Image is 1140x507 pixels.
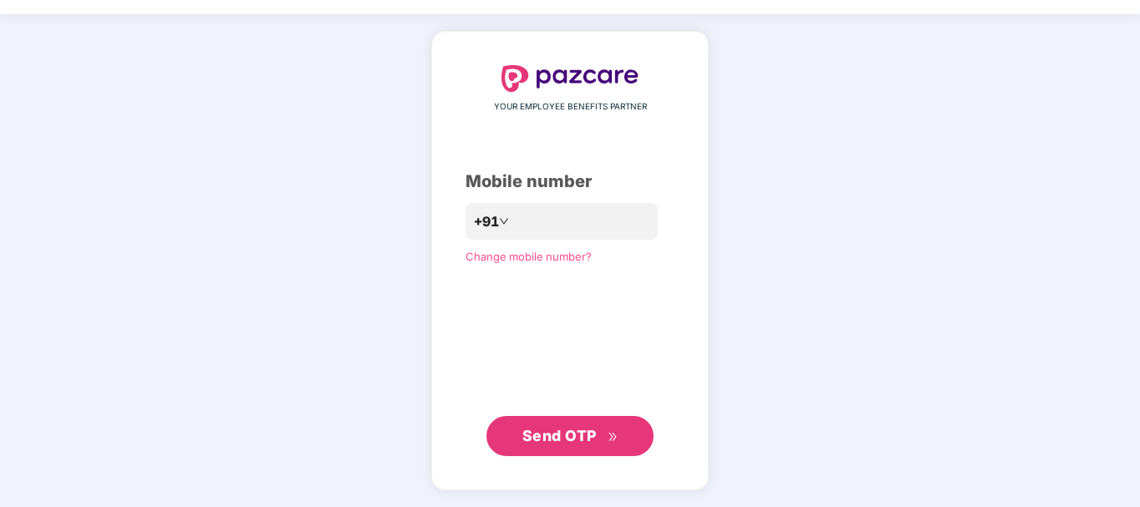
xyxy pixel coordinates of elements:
[466,169,674,195] div: Mobile number
[608,432,618,443] span: double-right
[522,427,597,444] span: Send OTP
[494,100,647,114] span: YOUR EMPLOYEE BENEFITS PARTNER
[474,211,499,232] span: +91
[466,250,592,263] a: Change mobile number?
[501,65,639,92] img: logo
[486,416,654,456] button: Send OTPdouble-right
[499,216,509,226] span: down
